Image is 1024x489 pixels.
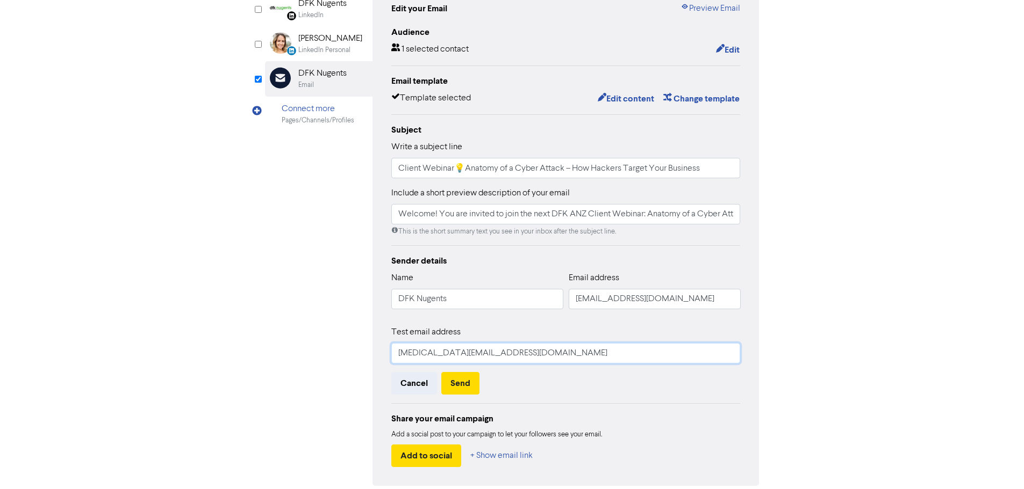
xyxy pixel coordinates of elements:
label: Email address [569,272,619,284]
div: Edit your Email [391,2,447,15]
div: Pages/Channels/Profiles [282,115,354,126]
iframe: Chat Widget [970,437,1024,489]
button: Send [441,372,479,395]
div: Email template [391,75,741,87]
div: DFK Nugents [298,67,347,80]
div: Template selected [391,92,471,106]
a: Preview Email [681,2,740,15]
div: Sender details [391,254,741,267]
button: Cancel [391,372,437,395]
button: Add to social [391,444,461,467]
div: DFK NugentsEmail [265,61,373,96]
label: Include a short preview description of your email [391,187,570,200]
label: Name [391,272,413,284]
div: This is the short summary text you see in your inbox after the subject line. [391,227,741,237]
div: Add a social post to your campaign to let your followers see your email. [391,429,741,440]
div: LinkedIn [298,10,324,20]
label: Write a subject line [391,141,462,154]
img: LinkedinPersonal [270,32,291,54]
button: + Show email link [470,444,533,467]
label: Test email address [391,326,461,339]
div: Share your email campaign [391,412,741,425]
div: LinkedIn Personal [298,45,350,55]
div: [PERSON_NAME] [298,32,362,45]
div: Email [298,80,314,90]
div: Connect morePages/Channels/Profiles [265,97,373,132]
div: 1 selected contact [391,43,469,57]
div: Connect more [282,103,354,115]
button: Edit content [597,92,655,106]
div: LinkedinPersonal [PERSON_NAME]LinkedIn Personal [265,26,373,61]
button: Edit [715,43,740,57]
div: Subject [391,123,741,136]
div: Audience [391,26,741,39]
button: Change template [663,92,740,106]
